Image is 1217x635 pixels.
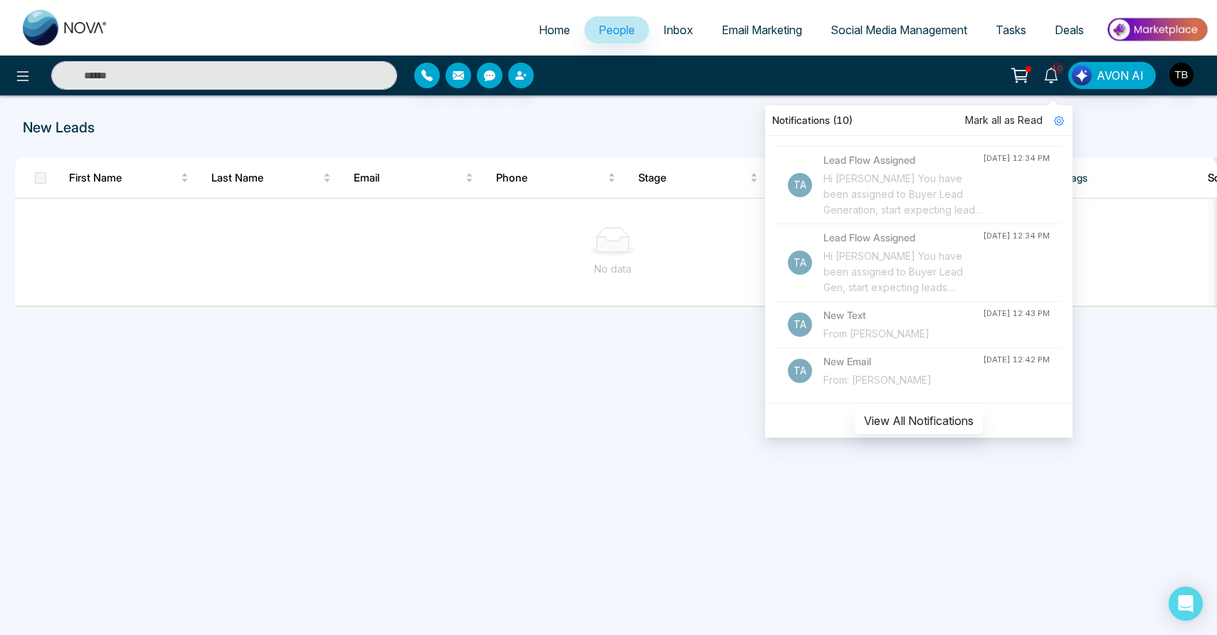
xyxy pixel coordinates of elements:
h4: New Text [823,308,983,323]
a: Tasks [981,16,1040,43]
p: Ta [788,313,812,337]
div: [DATE] 12:42 PM [983,354,1050,366]
button: View All Notifications [855,407,983,434]
p: Ta [788,251,812,275]
div: No data [26,261,1199,277]
a: Social Media Management [816,16,981,43]
button: AVON AI [1068,62,1156,89]
div: Hi [PERSON_NAME] You have been assigned to Buyer Lead Gen, start expecting leads anytime now. To ... [823,248,983,295]
div: [DATE] 12:43 PM [983,308,1050,320]
span: Deals [1055,23,1084,37]
span: Email Marketing [722,23,802,37]
span: 10 [1051,62,1064,75]
img: User Avatar [1169,63,1194,87]
span: Phone [496,169,605,187]
span: Tasks [996,23,1026,37]
img: Nova CRM Logo [23,10,108,46]
a: People [584,16,649,43]
th: Email [342,158,485,198]
a: Home [525,16,584,43]
span: Inbox [663,23,693,37]
span: Last Name [211,169,320,187]
th: First Name [58,158,200,198]
p: Ta [788,173,812,197]
h4: Lead Flow Assigned [823,230,983,246]
th: Last Name [200,158,342,198]
a: 10 [1034,62,1068,87]
span: Email [354,169,463,187]
span: Mark all as Read [965,112,1043,128]
th: Tags [1054,158,1196,198]
a: Inbox [649,16,707,43]
div: [DATE] 12:34 PM [983,152,1050,164]
div: Hi [PERSON_NAME] You have been assigned to Buyer Lead Generation, start expecting leads anytime n... [823,171,983,218]
span: Stage [638,169,747,187]
div: From [PERSON_NAME] [823,326,983,342]
div: Open Intercom Messenger [1169,587,1203,621]
img: Market-place.gif [1105,14,1208,46]
th: Phone [485,158,627,198]
img: Lead Flow [1072,65,1092,85]
a: Deals [1040,16,1098,43]
p: Ta [788,359,812,383]
h4: Lead Flow Assigned [823,152,983,168]
span: First Name [69,169,178,187]
span: Social Media Management [831,23,967,37]
span: AVON AI [1097,67,1144,84]
a: Email Marketing [707,16,816,43]
th: Stage [627,158,769,198]
h4: New Email [823,354,983,369]
p: New Leads [23,117,798,138]
span: Home [539,23,570,37]
div: From: [PERSON_NAME] [823,372,983,388]
a: View All Notifications [855,414,983,426]
div: Notifications (10) [765,105,1073,136]
div: [DATE] 12:34 PM [983,230,1050,242]
span: People [599,23,635,37]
